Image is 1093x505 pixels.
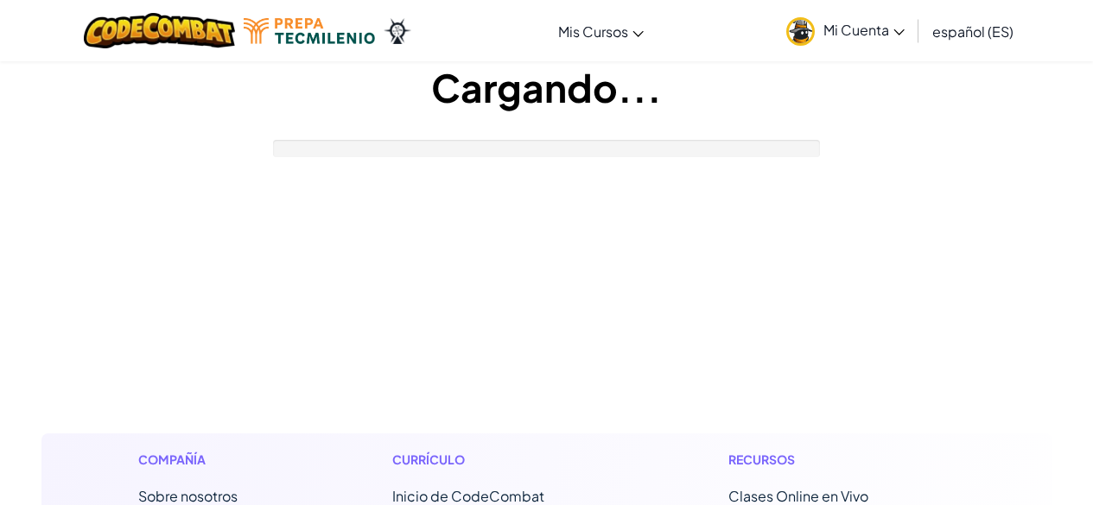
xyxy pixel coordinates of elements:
[138,451,283,469] h1: Compañía
[138,487,238,505] a: Sobre nosotros
[778,3,913,58] a: Mi Cuenta
[550,8,652,54] a: Mis Cursos
[786,17,815,46] img: avatar
[392,487,544,505] span: Inicio de CodeCombat
[392,451,620,469] h1: Currículo
[244,18,375,44] img: Tecmilenio logo
[924,8,1022,54] a: español (ES)
[823,21,905,39] span: Mi Cuenta
[84,13,235,48] img: CodeCombat logo
[384,18,411,44] img: Ozaria
[728,487,868,505] a: Clases Online en Vivo
[932,22,1014,41] span: español (ES)
[558,22,628,41] span: Mis Cursos
[728,451,956,469] h1: Recursos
